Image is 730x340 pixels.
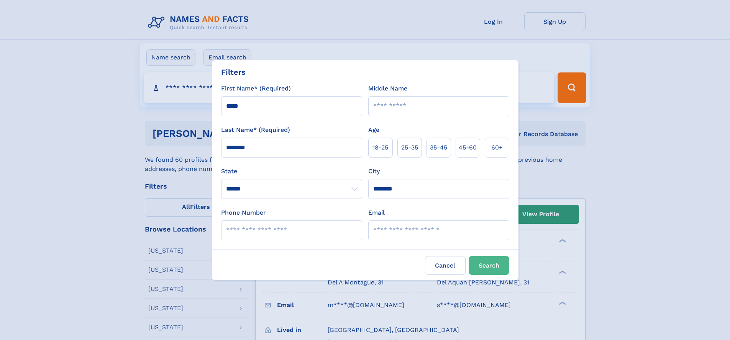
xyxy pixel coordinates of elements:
[491,143,503,152] span: 60+
[221,167,362,176] label: State
[368,125,379,135] label: Age
[401,143,418,152] span: 25‑35
[221,84,291,93] label: First Name* (Required)
[425,256,466,275] label: Cancel
[459,143,477,152] span: 45‑60
[368,167,380,176] label: City
[221,125,290,135] label: Last Name* (Required)
[430,143,447,152] span: 35‑45
[469,256,509,275] button: Search
[372,143,388,152] span: 18‑25
[368,84,407,93] label: Middle Name
[221,66,246,78] div: Filters
[368,208,385,217] label: Email
[221,208,266,217] label: Phone Number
